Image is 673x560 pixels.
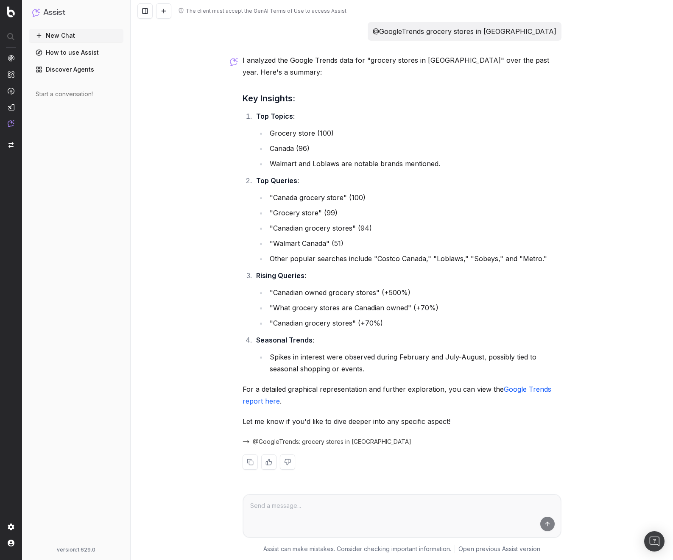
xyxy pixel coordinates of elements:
[8,71,14,78] img: Intelligence
[267,253,561,265] li: Other popular searches include "Costco Canada," "Loblaws," "Sobeys," and "Metro."
[644,531,665,552] div: Open Intercom Messenger
[186,8,346,14] div: The client must accept the GenAI Terms of Use to access Assist
[267,222,561,234] li: "Canadian grocery stores" (94)
[254,110,561,170] li: :
[267,287,561,298] li: "Canadian owned grocery stores" (+500%)
[8,104,14,111] img: Studio
[267,192,561,203] li: "Canada grocery store" (100)
[29,63,123,76] a: Discover Agents
[8,87,14,95] img: Activation
[373,25,556,37] p: @GoogleTrends grocery stores in [GEOGRAPHIC_DATA]
[29,29,123,42] button: New Chat
[36,90,117,98] div: Start a conversation!
[267,317,561,329] li: "Canadian grocery stores" (+70%)
[8,55,14,61] img: Analytics
[243,383,561,407] p: For a detailed graphical representation and further exploration, you can view the .
[267,237,561,249] li: "Walmart Canada" (51)
[267,302,561,314] li: "What grocery stores are Canadian owned" (+70%)
[256,336,313,344] strong: Seasonal Trends
[243,54,561,78] p: I analyzed the Google Trends data for "grocery stores in [GEOGRAPHIC_DATA]" over the past year. H...
[243,437,422,446] button: @GoogleTrends: grocery stores in [GEOGRAPHIC_DATA]
[8,142,14,148] img: Switch project
[32,7,120,19] button: Assist
[267,351,561,375] li: Spikes in interest were observed during February and July-August, possibly tied to seasonal shopp...
[43,7,65,19] h1: Assist
[8,120,14,127] img: Assist
[243,92,561,105] h3: Key Insights:
[243,415,561,427] p: Let me know if you'd like to dive deeper into any specific aspect!
[8,540,14,546] img: My account
[254,334,561,375] li: :
[267,142,561,154] li: Canada (96)
[253,437,411,446] span: @GoogleTrends: grocery stores in [GEOGRAPHIC_DATA]
[254,175,561,265] li: :
[7,6,15,17] img: Botify logo
[8,524,14,530] img: Setting
[256,176,297,185] strong: Top Queries
[32,546,120,553] div: version: 1.629.0
[458,545,540,553] a: Open previous Assist version
[230,58,238,66] img: Botify assist logo
[254,270,561,329] li: :
[256,271,304,280] strong: Rising Queries
[32,8,40,17] img: Assist
[263,545,451,553] p: Assist can make mistakes. Consider checking important information.
[267,127,561,139] li: Grocery store (100)
[267,207,561,219] li: "Grocery store" (99)
[267,158,561,170] li: Walmart and Loblaws are notable brands mentioned.
[256,112,293,120] strong: Top Topics
[29,46,123,59] a: How to use Assist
